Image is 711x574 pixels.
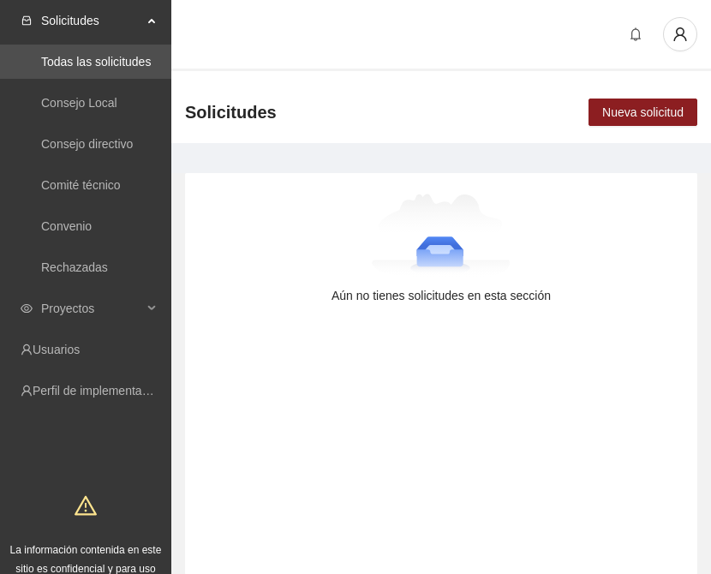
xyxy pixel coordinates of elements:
span: eye [21,302,33,314]
img: Aún no tienes solicitudes en esta sección [372,194,511,279]
a: Consejo directivo [41,137,133,151]
span: inbox [21,15,33,27]
span: user [664,27,696,42]
a: Perfil de implementadora [33,384,166,398]
span: warning [75,494,97,517]
button: Nueva solicitud [589,99,697,126]
a: Todas las solicitudes [41,55,151,69]
button: user [663,17,697,51]
a: Comité técnico [41,178,121,192]
a: Rechazadas [41,260,108,274]
a: Convenio [41,219,92,233]
button: bell [622,21,649,48]
span: Proyectos [41,291,142,326]
span: Solicitudes [185,99,277,126]
span: Nueva solicitud [602,103,684,122]
div: Aún no tienes solicitudes en esta sección [212,286,670,305]
span: Solicitudes [41,3,142,38]
span: bell [623,27,648,41]
a: Usuarios [33,343,80,356]
a: Consejo Local [41,96,117,110]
